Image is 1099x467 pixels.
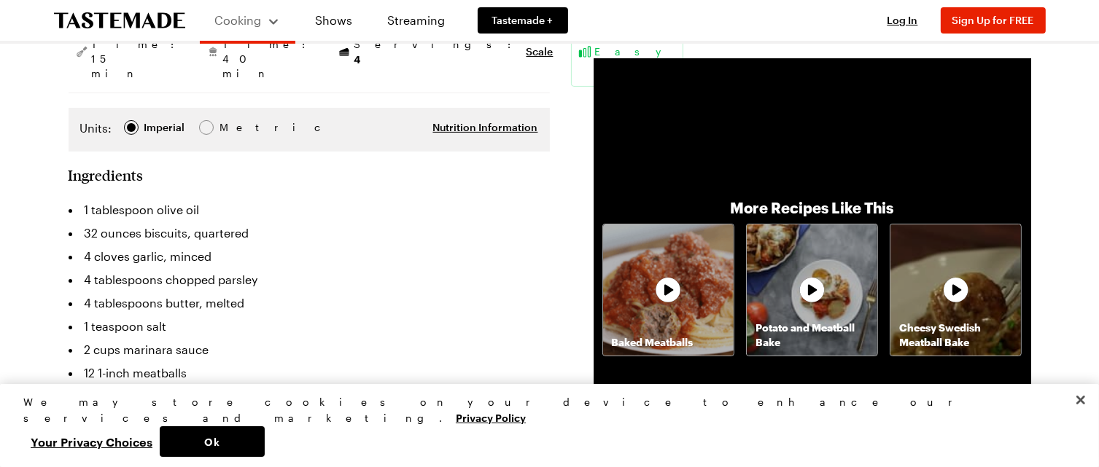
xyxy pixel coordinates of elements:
[144,119,185,136] div: Imperial
[354,52,361,66] span: 4
[603,335,734,350] p: Baked Meatballs
[69,268,550,291] li: 4 tablespoons chopped parsley
[69,221,550,245] li: 32 ounces biscuits, quartered
[731,197,894,218] p: More Recipes Like This
[746,224,878,356] a: Potato and Meatball BakeRecipe image thumbnail
[69,338,550,361] li: 2 cups marinara sauce
[354,37,519,67] span: Servings:
[433,120,538,135] button: Nutrition Information
[214,6,281,35] button: Cooking
[941,7,1046,34] button: Sign Up for FREE
[92,23,182,81] span: Prep Time: 15 min
[492,13,554,28] span: Tastemade +
[478,7,568,34] a: Tastemade +
[23,426,160,457] button: Your Privacy Choices
[69,291,550,315] li: 4 tablespoons butter, melted
[69,245,550,268] li: 4 cloves garlic, minced
[890,224,1022,356] a: Cheesy Swedish Meatball BakeRecipe image thumbnail
[602,224,734,356] a: Baked MeatballsRecipe image thumbnail
[220,119,252,136] span: Metric
[223,23,314,81] span: Cook Time: 40 min
[54,12,185,29] a: To Tastemade Home Page
[80,119,250,140] div: Imperial Metric
[160,426,265,457] button: Ok
[220,119,250,136] div: Metric
[69,315,550,338] li: 1 teaspoon salt
[69,198,550,221] li: 1 tablespoon olive oil
[890,321,1021,350] p: Cheesy Swedish Meatball Bake
[1065,384,1097,416] button: Close
[527,44,554,59] button: Scale
[747,321,877,350] p: Potato and Meatball Bake
[952,14,1034,26] span: Sign Up for FREE
[595,44,677,59] span: Easy
[214,13,261,27] span: Cooking
[456,410,526,424] a: More information about your privacy, opens in a new tab
[144,119,186,136] span: Imperial
[69,361,550,385] li: 12 1-inch meatballs
[80,119,112,137] label: Units:
[888,14,918,26] span: Log In
[23,394,1063,457] div: Privacy
[69,166,144,184] h2: Ingredients
[23,394,1063,426] div: We may store cookies on your device to enhance our services and marketing.
[874,13,932,28] button: Log In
